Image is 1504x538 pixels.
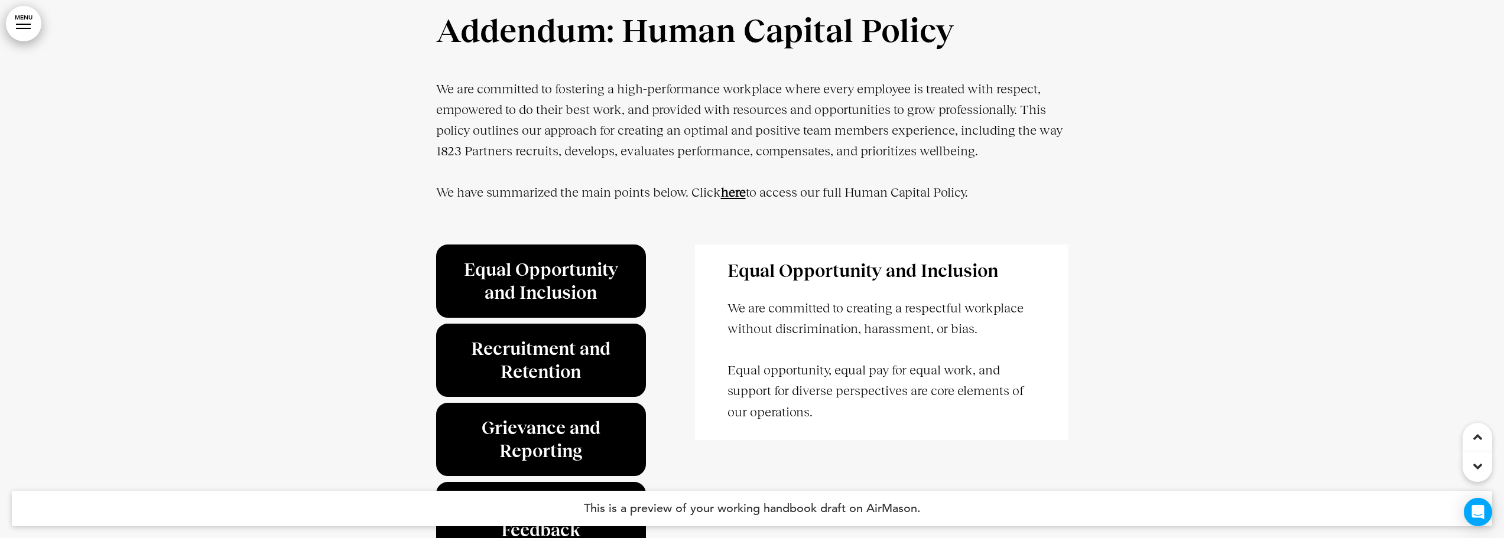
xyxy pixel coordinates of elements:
[436,182,1068,223] p: We have summarized the main points below. Click to access our full Human Capital Policy.
[721,185,746,200] a: here
[727,262,1035,280] h6: Equal Opportunity and Inclusion
[727,360,1035,422] p: Equal opportunity, equal pay for equal work, and support for diverse perspectives are core elemen...
[450,416,633,462] h6: Grievance and Reporting
[450,258,633,304] h6: Equal Opportunity and Inclusion
[436,79,1068,162] p: We are committed to fostering a high-performance workplace where every employee is treated with r...
[1464,498,1492,526] div: Open Intercom Messenger
[436,15,1068,49] h1: Addendum: Human Capital Policy
[727,298,1035,339] p: We are committed to creating a respectful workplace without discrimination, harassment, or bias.
[450,337,633,383] h6: Recruitment and Retention
[6,6,41,41] a: MENU
[12,491,1492,526] h4: This is a preview of your working handbook draft on AirMason.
